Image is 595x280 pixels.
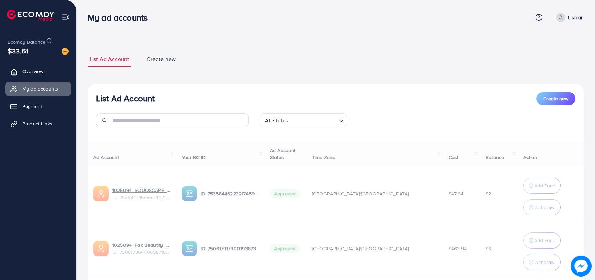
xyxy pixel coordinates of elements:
div: Search for option [260,113,347,127]
span: Create new [543,95,568,102]
a: Overview [5,64,71,78]
input: Search for option [290,114,336,125]
h3: List Ad Account [96,93,155,103]
a: My ad accounts [5,82,71,96]
span: List Ad Account [89,55,129,63]
img: image [62,48,69,55]
img: logo [7,10,54,21]
a: Product Links [5,117,71,131]
a: Payment [5,99,71,113]
h3: My ad accounts [88,13,153,23]
span: Product Links [22,120,52,127]
span: Overview [22,68,43,75]
a: Usman [553,13,584,22]
span: All status [264,115,290,125]
span: My ad accounts [22,85,58,92]
img: menu [62,13,70,21]
span: Create new [146,55,176,63]
span: Ecomdy Balance [8,38,45,45]
span: $33.61 [8,46,28,56]
span: Payment [22,103,42,110]
p: Usman [568,13,584,22]
button: Create new [536,92,575,105]
img: image [571,256,592,277]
